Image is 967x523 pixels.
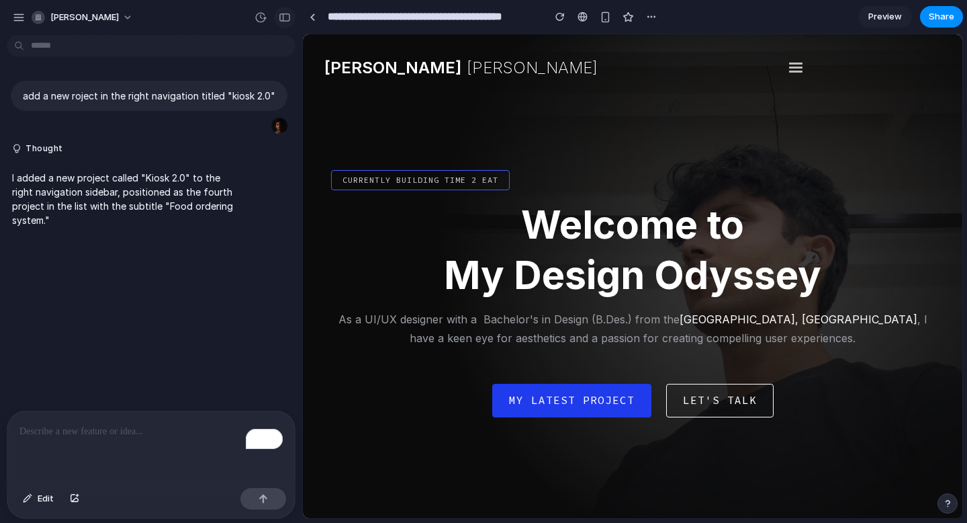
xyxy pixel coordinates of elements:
span: Share [929,10,954,24]
button: Share [920,6,963,28]
div: My Latest Project [206,358,332,374]
span: [GEOGRAPHIC_DATA], [GEOGRAPHIC_DATA] [377,278,614,292]
button: [PERSON_NAME] [26,7,140,28]
div: Welcome to My Design Odyssey [28,165,631,266]
button: Edit [16,488,60,510]
span: Preview [868,10,902,24]
div: To enrich screen reader interactions, please activate Accessibility in Grammarly extension settings [7,411,295,483]
span: Edit [38,492,54,506]
p: I added a new project called "Kiosk 2.0" to the right navigation sidebar, positioned as the fourt... [12,171,236,227]
div: [PERSON_NAME] [21,22,158,46]
a: Preview [858,6,912,28]
p: As a UI/UX designer with a Bachelor's in Design (B.Des.) from the , I have a keen eye for aesthet... [28,276,631,313]
span: [PERSON_NAME] [50,11,119,24]
div: Let's Talk [380,358,454,374]
p: add a new roject in the right navigation titled "kiosk 2.0" [23,89,275,103]
div: [PERSON_NAME] [164,23,295,44]
div: Currently building Time 2 Eat [40,140,195,151]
